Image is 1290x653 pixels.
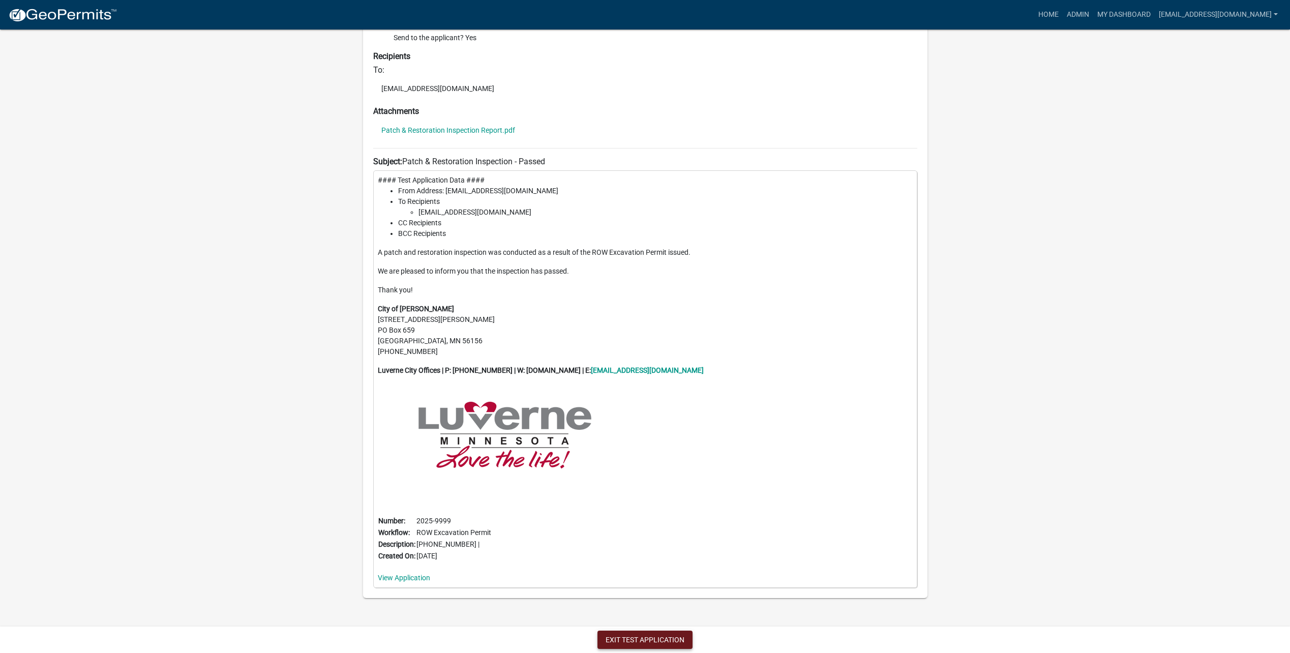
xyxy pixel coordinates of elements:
[378,384,632,486] img: Untitled_design_(11)_fc220fd0-0d90-4cfc-a14a-5b9e42fffe0f.png
[591,366,704,374] a: [EMAIL_ADDRESS][DOMAIN_NAME]
[373,106,419,116] strong: Attachments
[378,247,913,258] p: A patch and restoration inspection was conducted as a result of the ROW Excavation Permit issued.
[373,157,402,166] strong: Subject:
[378,528,410,537] b: Workflow:
[378,285,913,295] p: Thank you!
[416,515,492,527] td: 2025-9999
[416,527,492,539] td: ROW Excavation Permit
[398,228,913,239] li: BCC Recipients
[378,305,454,313] strong: City of [PERSON_NAME]
[373,51,410,61] strong: Recipients
[1034,5,1063,24] a: Home
[373,157,917,166] h6: Patch & Restoration Inspection - Passed
[378,574,430,582] a: View Application
[398,196,913,218] li: To Recipients
[378,540,415,548] b: Description:
[373,170,917,588] div: #### Test Application Data ####
[378,266,913,277] p: We are pleased to inform you that the inspection has passed.
[373,65,917,75] h6: To:
[597,631,693,649] button: Exit Test Application
[1063,5,1093,24] a: Admin
[1155,5,1282,24] a: [EMAIL_ADDRESS][DOMAIN_NAME]
[373,81,917,96] li: [EMAIL_ADDRESS][DOMAIN_NAME]
[378,366,591,374] strong: Luverne City Offices | P: [PHONE_NUMBER] | W: [DOMAIN_NAME] | E:
[398,218,913,228] li: CC Recipients
[378,517,405,525] b: Number:
[418,207,913,218] li: [EMAIL_ADDRESS][DOMAIN_NAME]
[378,304,913,357] p: [STREET_ADDRESS][PERSON_NAME] PO Box 659 [GEOGRAPHIC_DATA], MN 56156 [PHONE_NUMBER]
[378,552,415,560] b: Created On:
[1093,5,1155,24] a: My Dashboard
[398,186,913,196] li: From Address: [EMAIL_ADDRESS][DOMAIN_NAME]
[381,127,515,134] a: Patch & Restoration Inspection Report.pdf
[394,33,917,43] li: Send to the applicant? Yes
[416,539,492,550] td: [PHONE_NUMBER] |
[416,550,492,562] td: [DATE]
